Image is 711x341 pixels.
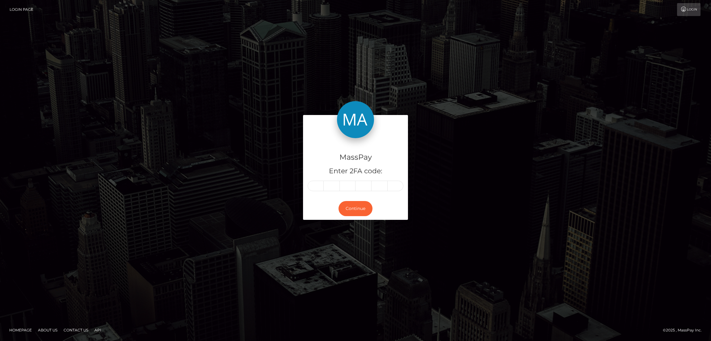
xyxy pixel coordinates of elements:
a: API [92,325,104,335]
h5: Enter 2FA code: [308,166,403,176]
a: Login [677,3,701,16]
h4: MassPay [308,152,403,163]
a: Contact Us [61,325,91,335]
div: © 2025 , MassPay Inc. [663,327,706,334]
a: Homepage [7,325,34,335]
img: MassPay [337,101,374,138]
button: Continue [339,201,372,216]
a: About Us [35,325,60,335]
a: Login Page [10,3,33,16]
